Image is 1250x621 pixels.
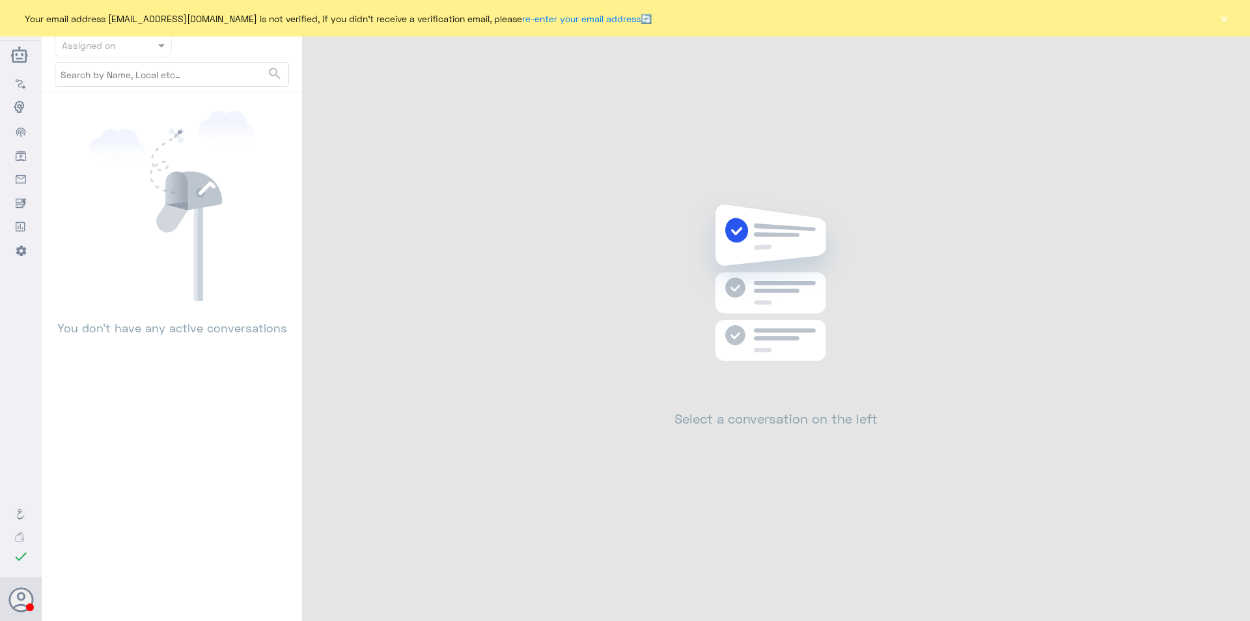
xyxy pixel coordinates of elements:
[267,66,283,81] span: search
[267,63,283,85] button: search
[674,411,878,426] h2: Select a conversation on the left
[55,301,289,337] p: You don’t have any active conversations
[13,549,29,564] i: check
[522,13,641,24] a: re-enter your email address
[1217,12,1230,25] button: ×
[55,63,288,86] input: Search by Name, Local etc…
[8,587,33,612] button: Avatar
[25,12,652,25] span: Your email address [EMAIL_ADDRESS][DOMAIN_NAME] is not verified, if you didn't receive a verifica...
